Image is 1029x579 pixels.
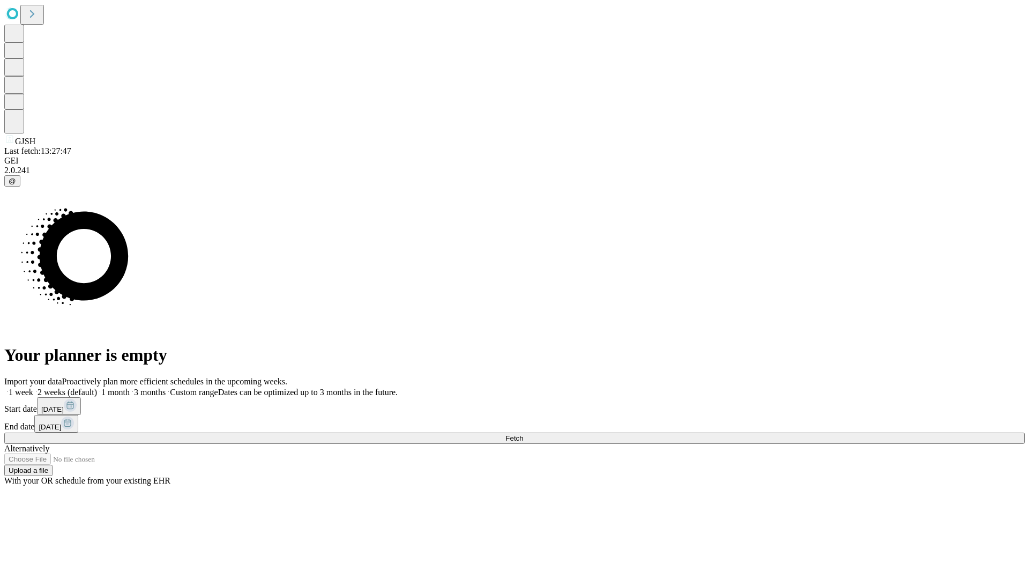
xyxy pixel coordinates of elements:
[38,388,97,397] span: 2 weeks (default)
[4,465,53,476] button: Upload a file
[4,444,49,453] span: Alternatively
[4,175,20,187] button: @
[37,397,81,415] button: [DATE]
[4,397,1025,415] div: Start date
[218,388,398,397] span: Dates can be optimized up to 3 months in the future.
[170,388,218,397] span: Custom range
[4,146,71,155] span: Last fetch: 13:27:47
[4,345,1025,365] h1: Your planner is empty
[101,388,130,397] span: 1 month
[134,388,166,397] span: 3 months
[4,476,170,485] span: With your OR schedule from your existing EHR
[505,434,523,442] span: Fetch
[62,377,287,386] span: Proactively plan more efficient schedules in the upcoming weeks.
[9,388,33,397] span: 1 week
[15,137,35,146] span: GJSH
[4,166,1025,175] div: 2.0.241
[4,156,1025,166] div: GEI
[9,177,16,185] span: @
[4,433,1025,444] button: Fetch
[4,377,62,386] span: Import your data
[39,423,61,431] span: [DATE]
[34,415,78,433] button: [DATE]
[41,405,64,413] span: [DATE]
[4,415,1025,433] div: End date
